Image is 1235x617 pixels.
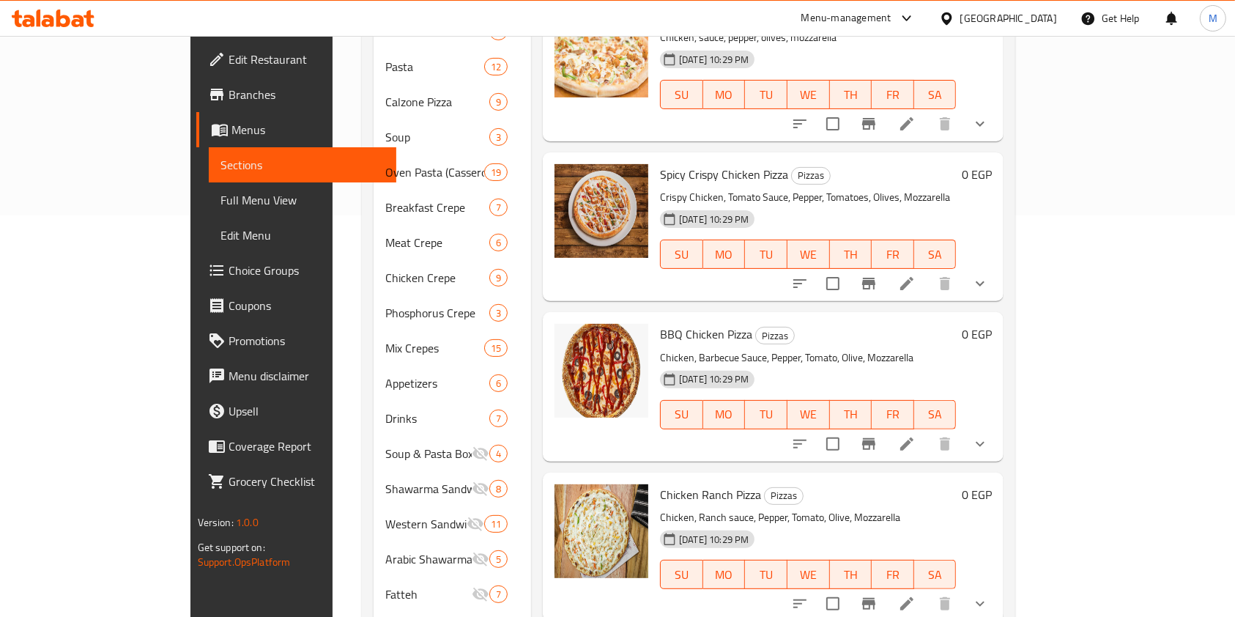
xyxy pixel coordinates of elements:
[467,515,484,533] svg: Inactive section
[385,550,472,568] span: Arabic Shawarma Meals
[836,564,867,585] span: TH
[489,128,508,146] div: items
[485,517,507,531] span: 11
[489,374,508,392] div: items
[787,80,830,109] button: WE
[709,404,740,425] span: MO
[489,585,508,603] div: items
[660,163,788,185] span: Spicy Crispy Chicken Pizza
[385,410,489,427] span: Drinks
[872,80,914,109] button: FR
[385,269,489,287] span: Chicken Crepe
[851,426,886,462] button: Branch-specific-item
[490,588,507,602] span: 7
[374,84,531,119] div: Calzone Pizza9
[385,128,489,146] div: Soup
[673,533,754,547] span: [DATE] 10:29 PM
[872,400,914,429] button: FR
[374,506,531,542] div: Western Sandwiches11
[673,213,754,226] span: [DATE] 10:29 PM
[196,429,397,464] a: Coverage Report
[385,515,467,533] span: Western Sandwiches
[229,367,385,385] span: Menu disclaimer
[489,445,508,462] div: items
[220,191,385,209] span: Full Menu View
[898,595,916,613] a: Edit menu item
[914,80,957,109] button: SA
[765,487,803,504] span: Pizzas
[229,262,385,279] span: Choice Groups
[751,564,782,585] span: TU
[787,560,830,589] button: WE
[374,155,531,190] div: Oven Pasta (Casseroles)19
[489,269,508,287] div: items
[490,412,507,426] span: 7
[484,515,508,533] div: items
[385,480,472,498] span: Shawarma Sandwiches
[490,553,507,566] span: 5
[755,327,795,344] div: Pizzas
[660,80,703,109] button: SU
[374,260,531,295] div: Chicken Crepe9
[878,84,908,106] span: FR
[793,404,824,425] span: WE
[751,84,782,106] span: TU
[709,84,740,106] span: MO
[898,115,916,133] a: Edit menu item
[787,400,830,429] button: WE
[385,304,489,322] span: Phosphorus Crepe
[836,404,867,425] span: TH
[801,10,891,27] div: Menu-management
[374,436,531,471] div: Soup & Pasta Boxes4
[489,199,508,216] div: items
[898,435,916,453] a: Edit menu item
[673,372,754,386] span: [DATE] 10:29 PM
[489,304,508,322] div: items
[385,445,472,462] span: Soup & Pasta Boxes
[782,106,817,141] button: sort-choices
[385,58,484,75] span: Pasta
[667,564,697,585] span: SU
[489,410,508,427] div: items
[817,268,848,299] span: Select to update
[667,244,697,265] span: SU
[703,80,746,109] button: MO
[878,564,908,585] span: FR
[782,266,817,301] button: sort-choices
[374,295,531,330] div: Phosphorus Crepe3
[914,400,957,429] button: SA
[927,426,963,462] button: delete
[709,244,740,265] span: MO
[920,84,951,106] span: SA
[209,218,397,253] a: Edit Menu
[817,108,848,139] span: Select to update
[374,119,531,155] div: Soup3
[220,226,385,244] span: Edit Menu
[374,366,531,401] div: Appetizers6
[485,166,507,180] span: 19
[963,106,998,141] button: show more
[660,400,703,429] button: SU
[703,560,746,589] button: MO
[472,445,489,462] svg: Inactive section
[489,234,508,251] div: items
[385,339,484,357] span: Mix Crepes
[374,190,531,225] div: Breakfast Crepe7
[782,426,817,462] button: sort-choices
[196,42,397,77] a: Edit Restaurant
[660,509,956,527] p: Chicken, Ranch sauce, Pepper, Tomato, Olive, Mozzarella
[555,324,648,418] img: BBQ Chicken Pizza
[484,339,508,357] div: items
[667,84,697,106] span: SU
[196,77,397,112] a: Branches
[490,201,507,215] span: 7
[745,80,787,109] button: TU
